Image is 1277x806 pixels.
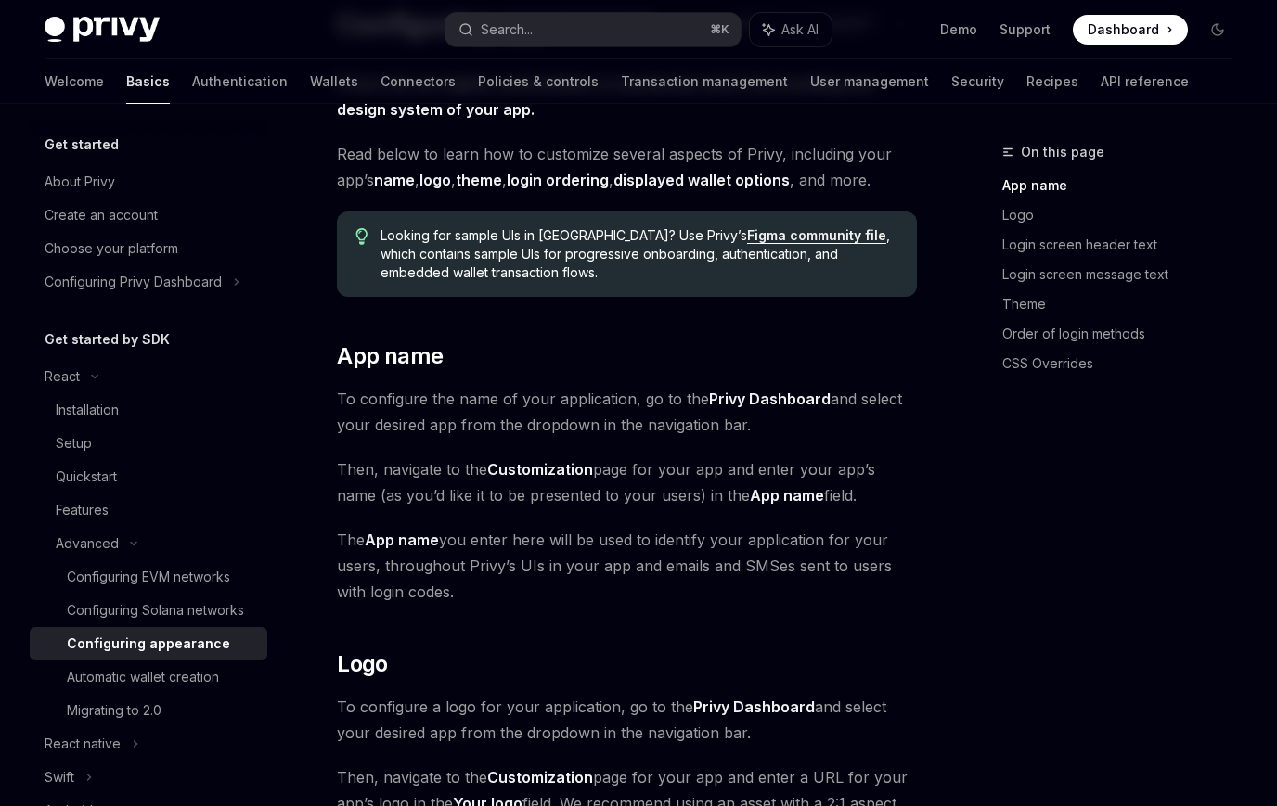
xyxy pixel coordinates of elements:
a: Welcome [45,59,104,104]
a: Order of login methods [1002,319,1247,349]
span: Read below to learn how to customize several aspects of Privy, including your app’s , , , , , and... [337,141,917,193]
div: Configuring appearance [67,633,230,655]
strong: App name [750,486,824,505]
a: Connectors [381,59,456,104]
a: Logo [1002,200,1247,230]
a: logo [419,171,451,190]
button: Toggle dark mode [1203,15,1232,45]
span: Dashboard [1088,20,1159,39]
div: Installation [56,399,119,421]
div: Automatic wallet creation [67,666,219,688]
span: ⌘ K [710,22,729,37]
span: To configure the name of your application, go to the and select your desired app from the dropdow... [337,386,917,438]
a: Configuring EVM networks [30,560,267,594]
h5: Get started [45,134,119,156]
a: Choose your platform [30,232,267,265]
div: React [45,365,80,388]
div: Configuring Privy Dashboard [45,271,222,293]
div: Swift [45,766,74,788]
a: Basics [126,59,170,104]
a: Create an account [30,198,267,232]
a: Features [30,493,267,527]
a: Dashboard [1073,15,1188,45]
a: Theme [1002,289,1247,319]
a: Recipes [1026,59,1078,104]
a: User management [810,59,929,104]
a: CSS Overrides [1002,349,1247,378]
div: Setup [56,432,92,454]
span: On this page [1021,141,1104,163]
a: About Privy [30,165,267,198]
span: Then, navigate to the page for your app and enter your app’s name (as you’d like it to be present... [337,456,917,508]
a: App name [1002,171,1247,200]
span: To configure a logo for your application, go to the and select your desired app from the dropdown... [337,694,917,746]
a: Authentication [192,59,288,104]
div: Choose your platform [45,237,178,260]
a: Configuring Solana networks [30,594,267,627]
span: The you enter here will be used to identify your application for your users, throughout Privy’s U... [337,527,917,605]
button: Search...⌘K [445,13,741,46]
span: Logo [337,649,388,679]
div: Quickstart [56,466,117,488]
a: Demo [940,20,977,39]
strong: Privy Dashboard [709,390,831,408]
a: login ordering [507,171,609,190]
a: Transaction management [621,59,788,104]
img: dark logo [45,17,160,43]
a: Installation [30,393,267,427]
span: Ask AI [781,20,819,39]
button: Ask AI [750,13,832,46]
a: Automatic wallet creation [30,660,267,694]
a: Login screen header text [1002,230,1247,260]
div: Features [56,499,109,521]
div: Create an account [45,204,158,226]
a: Migrating to 2.0 [30,694,267,727]
strong: Customization [487,768,593,787]
div: React native [45,733,121,755]
a: API reference [1101,59,1189,104]
a: Wallets [310,59,358,104]
div: Migrating to 2.0 [67,699,161,722]
a: displayed wallet options [613,171,790,190]
a: Policies & controls [478,59,599,104]
a: Setup [30,427,267,460]
strong: Privy Dashboard [693,697,815,716]
div: Configuring Solana networks [67,599,244,621]
a: Support [1000,20,1051,39]
div: Search... [481,19,533,41]
a: theme [456,171,502,190]
strong: Customization [487,460,593,479]
a: Figma community file [747,227,886,244]
a: Quickstart [30,460,267,493]
h5: Get started by SDK [45,328,170,351]
div: Configuring EVM networks [67,566,230,588]
strong: App name [365,531,439,549]
div: About Privy [45,171,115,193]
span: App name [337,341,443,371]
a: Configuring appearance [30,627,267,660]
a: Login screen message text [1002,260,1247,289]
svg: Tip [355,228,368,245]
span: Looking for sample UIs in [GEOGRAPHIC_DATA]? Use Privy’s , which contains sample UIs for progress... [381,226,898,282]
div: Advanced [56,532,119,555]
a: name [374,171,415,190]
a: Security [951,59,1004,104]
